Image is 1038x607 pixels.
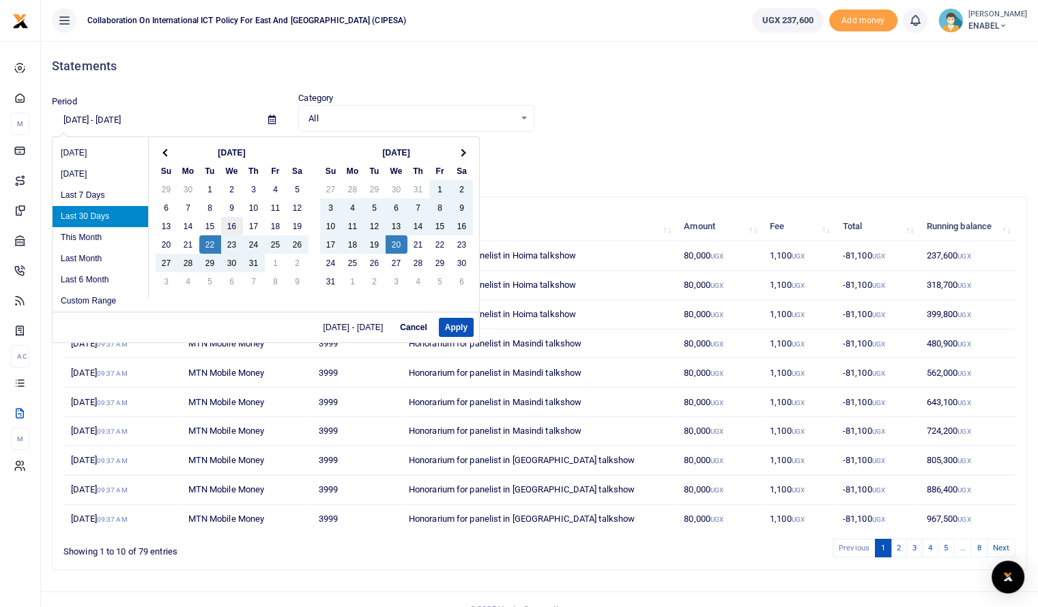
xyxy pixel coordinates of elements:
[364,198,386,217] td: 5
[676,300,762,329] td: 80,000
[835,505,919,533] td: -81,100
[97,486,128,494] small: 09:37 AM
[287,235,308,254] td: 26
[364,217,386,235] td: 12
[364,272,386,291] td: 2
[53,185,148,206] li: Last 7 Days
[401,212,676,241] th: Memo: activate to sort column ascending
[199,217,221,235] td: 15
[407,198,429,217] td: 7
[97,399,128,406] small: 09:37 AM
[919,300,1015,329] td: 399,800
[342,254,364,272] td: 25
[762,212,835,241] th: Fee: activate to sort column ascending
[177,235,199,254] td: 21
[342,143,451,162] th: [DATE]
[386,180,407,198] td: 30
[451,272,473,291] td: 6
[180,475,311,505] td: MTN Mobile Money
[287,272,308,291] td: 9
[364,180,386,198] td: 29
[676,475,762,505] td: 80,000
[243,217,265,235] td: 17
[762,417,835,446] td: 1,100
[63,358,180,387] td: [DATE]
[177,198,199,217] td: 7
[342,162,364,180] th: Mo
[342,180,364,198] td: 28
[791,457,804,464] small: UGX
[243,254,265,272] td: 31
[439,318,474,337] button: Apply
[311,358,401,387] td: 3999
[11,113,29,135] li: M
[710,311,723,319] small: UGX
[12,13,29,29] img: logo-small
[221,217,243,235] td: 16
[835,212,919,241] th: Total: activate to sort column ascending
[957,282,970,289] small: UGX
[970,539,987,557] a: 8
[53,143,148,164] li: [DATE]
[97,457,128,464] small: 09:37 AM
[401,241,676,271] td: Honorarium for panelist in Hoima talkshow
[957,399,970,406] small: UGX
[922,539,938,557] a: 4
[871,282,884,289] small: UGX
[407,272,429,291] td: 4
[320,162,342,180] th: Su
[676,358,762,387] td: 80,000
[710,516,723,523] small: UGX
[407,254,429,272] td: 28
[53,206,148,227] li: Last 30 Days
[762,505,835,533] td: 1,100
[710,486,723,494] small: UGX
[919,329,1015,359] td: 480,900
[710,252,723,260] small: UGX
[710,340,723,348] small: UGX
[791,399,804,406] small: UGX
[871,486,884,494] small: UGX
[451,217,473,235] td: 16
[342,217,364,235] td: 11
[320,217,342,235] td: 10
[919,475,1015,505] td: 886,400
[221,162,243,180] th: We
[199,180,221,198] td: 1
[957,252,970,260] small: UGX
[11,428,29,450] li: M
[177,162,199,180] th: Mo
[957,457,970,464] small: UGX
[871,457,884,464] small: UGX
[401,505,676,533] td: Honorarium for panelist in [GEOGRAPHIC_DATA] talkshow
[429,180,451,198] td: 1
[871,340,884,348] small: UGX
[401,271,676,300] td: Honorarium for panelist in Hoima talkshow
[987,539,1015,557] a: Next
[919,271,1015,300] td: 318,700
[311,446,401,475] td: 3999
[386,254,407,272] td: 27
[53,227,148,248] li: This Month
[243,162,265,180] th: Th
[835,300,919,329] td: -81,100
[429,235,451,254] td: 22
[180,417,311,446] td: MTN Mobile Money
[791,252,804,260] small: UGX
[891,539,907,557] a: 2
[311,505,401,533] td: 3999
[63,387,180,417] td: [DATE]
[199,254,221,272] td: 29
[287,217,308,235] td: 19
[364,254,386,272] td: 26
[97,370,128,377] small: 09:37 AM
[676,212,762,241] th: Amount: activate to sort column ascending
[265,162,287,180] th: Fr
[401,475,676,505] td: Honorarium for panelist in [GEOGRAPHIC_DATA] talkshow
[710,370,723,377] small: UGX
[710,428,723,435] small: UGX
[199,235,221,254] td: 22
[871,370,884,377] small: UGX
[938,539,954,557] a: 5
[311,417,401,446] td: 3999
